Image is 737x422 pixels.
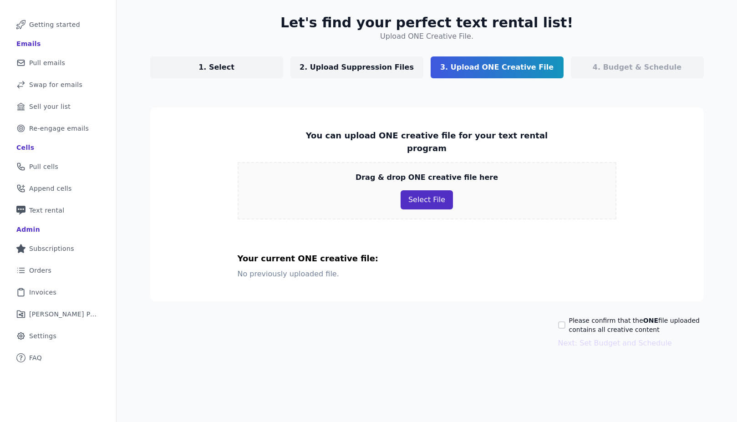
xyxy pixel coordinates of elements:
[7,304,109,324] a: [PERSON_NAME] Performance
[290,56,423,78] a: 2. Upload Suppression Files
[7,15,109,35] a: Getting started
[29,288,56,297] span: Invoices
[7,157,109,177] a: Pull cells
[29,310,98,319] span: [PERSON_NAME] Performance
[238,252,616,265] h3: Your current ONE creative file:
[29,184,72,193] span: Append cells
[300,62,414,73] p: 2. Upload Suppression Files
[29,124,89,133] span: Re-engage emails
[380,31,473,42] h4: Upload ONE Creative File.
[29,58,65,67] span: Pull emails
[7,282,109,302] a: Invoices
[7,200,109,220] a: Text rental
[431,56,564,78] a: 3. Upload ONE Creative File
[29,206,65,215] span: Text rental
[7,260,109,280] a: Orders
[643,317,658,324] strong: ONE
[558,338,672,349] button: Next: Set Budget and Schedule
[280,15,573,31] h2: Let's find your perfect text rental list!
[16,225,40,234] div: Admin
[198,62,234,73] p: 1. Select
[7,239,109,259] a: Subscriptions
[29,331,56,341] span: Settings
[7,118,109,138] a: Re-engage emails
[356,172,498,183] p: Drag & drop ONE creative file here
[7,178,109,198] a: Append cells
[29,102,71,111] span: Sell your list
[29,266,51,275] span: Orders
[569,316,704,334] label: Please confirm that the file uploaded contains all creative content
[7,326,109,346] a: Settings
[7,53,109,73] a: Pull emails
[593,62,681,73] p: 4. Budget & Schedule
[29,353,42,362] span: FAQ
[29,244,74,253] span: Subscriptions
[16,143,34,152] div: Cells
[150,56,283,78] a: 1. Select
[440,62,554,73] p: 3. Upload ONE Creative File
[7,348,109,368] a: FAQ
[16,39,41,48] div: Emails
[238,265,616,280] p: No previously uploaded file.
[7,75,109,95] a: Swap for emails
[29,80,82,89] span: Swap for emails
[7,97,109,117] a: Sell your list
[29,20,80,29] span: Getting started
[29,162,58,171] span: Pull cells
[285,129,569,155] p: You can upload ONE creative file for your text rental program
[401,190,453,209] button: Select File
